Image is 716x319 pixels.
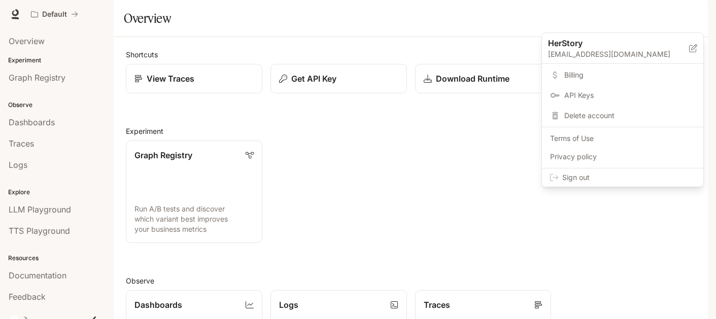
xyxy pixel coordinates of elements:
span: Privacy policy [550,152,695,162]
span: Delete account [564,111,695,121]
a: Terms of Use [544,129,701,148]
a: Privacy policy [544,148,701,166]
div: Delete account [544,107,701,125]
span: Sign out [562,172,695,183]
span: Billing [564,70,695,80]
span: API Keys [564,90,695,100]
div: HerStory[EMAIL_ADDRESS][DOMAIN_NAME] [542,33,703,64]
p: [EMAIL_ADDRESS][DOMAIN_NAME] [548,49,689,59]
a: Billing [544,66,701,84]
div: Sign out [542,168,703,187]
a: API Keys [544,86,701,104]
p: HerStory [548,37,673,49]
span: Terms of Use [550,133,695,144]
